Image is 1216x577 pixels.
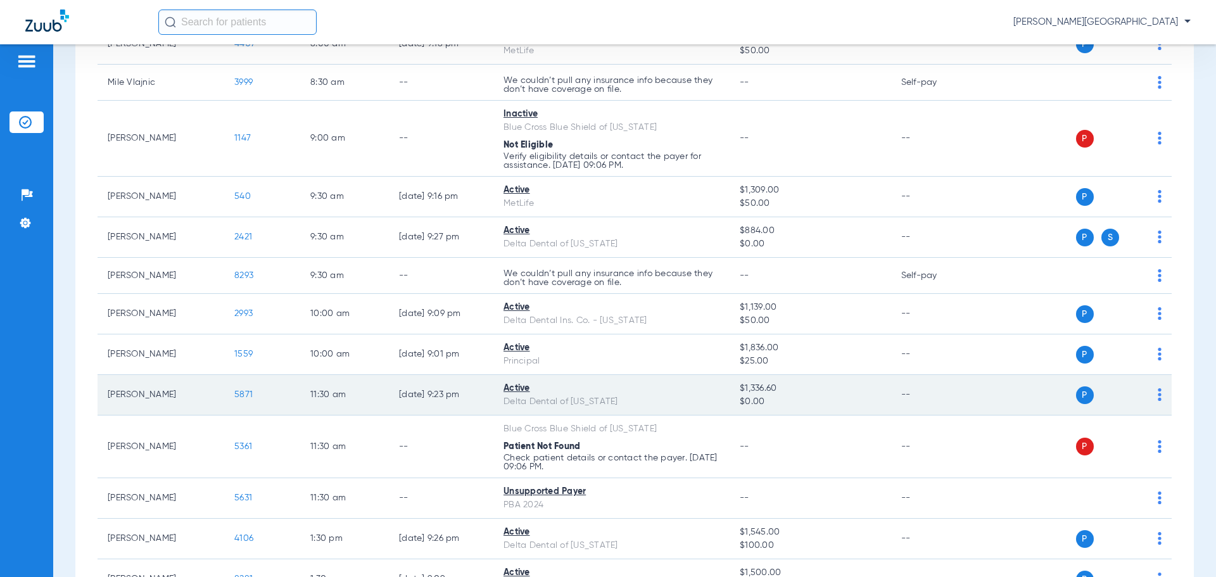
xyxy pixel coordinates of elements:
span: $0.00 [740,395,880,409]
td: -- [891,101,977,177]
span: 2993 [234,309,253,318]
span: $1,545.00 [740,526,880,539]
span: P [1076,130,1094,148]
span: -- [740,493,749,502]
span: -- [740,134,749,143]
div: Principal [503,355,719,368]
p: Check patient details or contact the payer. [DATE] 09:06 PM. [503,453,719,471]
span: -- [740,442,749,451]
td: -- [891,177,977,217]
img: group-dot-blue.svg [1158,491,1162,504]
td: [PERSON_NAME] [98,24,224,65]
span: P [1076,305,1094,323]
td: 9:00 AM [300,101,389,177]
span: $50.00 [740,197,880,210]
td: [DATE] 9:18 PM [389,24,493,65]
input: Search for patients [158,10,317,35]
td: 10:00 AM [300,294,389,334]
div: Delta Dental of [US_STATE] [503,539,719,552]
div: Active [503,301,719,314]
span: 8293 [234,271,253,280]
td: 10:00 AM [300,334,389,375]
td: [PERSON_NAME] [98,258,224,294]
td: [PERSON_NAME] [98,478,224,519]
span: 5631 [234,493,252,502]
img: group-dot-blue.svg [1158,440,1162,453]
img: group-dot-blue.svg [1158,76,1162,89]
img: group-dot-blue.svg [1158,269,1162,282]
span: Patient Not Found [503,442,580,451]
span: $1,139.00 [740,301,880,314]
td: [DATE] 9:23 PM [389,375,493,415]
div: Blue Cross Blue Shield of [US_STATE] [503,121,719,134]
div: Delta Dental of [US_STATE] [503,238,719,251]
td: 9:30 AM [300,258,389,294]
p: We couldn’t pull any insurance info because they don’t have coverage on file. [503,76,719,94]
td: [DATE] 9:16 PM [389,177,493,217]
td: -- [891,24,977,65]
span: 1147 [234,134,251,143]
td: 9:30 AM [300,177,389,217]
td: -- [891,519,977,559]
td: [PERSON_NAME] [98,519,224,559]
td: -- [891,375,977,415]
span: Not Eligible [503,141,553,149]
td: Mile Vlajnic [98,65,224,101]
img: group-dot-blue.svg [1158,307,1162,320]
p: We couldn’t pull any insurance info because they don’t have coverage on file. [503,269,719,287]
div: Delta Dental of [US_STATE] [503,395,719,409]
td: [DATE] 9:27 PM [389,217,493,258]
span: P [1076,188,1094,206]
td: [PERSON_NAME] [98,334,224,375]
span: $50.00 [740,44,880,58]
span: P [1076,229,1094,246]
td: 9:30 AM [300,217,389,258]
td: -- [891,217,977,258]
img: group-dot-blue.svg [1158,348,1162,360]
td: 11:30 AM [300,375,389,415]
img: Zuub Logo [25,10,69,32]
div: Active [503,382,719,395]
td: -- [389,258,493,294]
td: -- [389,478,493,519]
td: -- [891,478,977,519]
td: 11:30 AM [300,478,389,519]
span: [PERSON_NAME][GEOGRAPHIC_DATA] [1013,16,1191,29]
span: 4106 [234,534,253,543]
span: 2421 [234,232,252,241]
div: MetLife [503,44,719,58]
td: Self-pay [891,258,977,294]
span: $884.00 [740,224,880,238]
div: Active [503,224,719,238]
td: -- [389,415,493,478]
span: -- [740,271,749,280]
img: group-dot-blue.svg [1158,231,1162,243]
img: group-dot-blue.svg [1158,532,1162,545]
div: Active [503,341,719,355]
td: [DATE] 9:26 PM [389,519,493,559]
span: -- [740,78,749,87]
span: $0.00 [740,238,880,251]
td: -- [389,101,493,177]
span: P [1076,386,1094,404]
span: P [1076,530,1094,548]
div: Active [503,184,719,197]
td: [PERSON_NAME] [98,217,224,258]
div: Blue Cross Blue Shield of [US_STATE] [503,422,719,436]
img: group-dot-blue.svg [1158,190,1162,203]
span: $25.00 [740,355,880,368]
span: $1,336.60 [740,382,880,395]
td: [PERSON_NAME] [98,294,224,334]
p: Verify eligibility details or contact the payer for assistance. [DATE] 09:06 PM. [503,152,719,170]
td: 8:30 AM [300,65,389,101]
span: 1559 [234,350,253,358]
td: Self-pay [891,65,977,101]
div: Unsupported Payer [503,485,719,498]
div: Active [503,526,719,539]
img: hamburger-icon [16,54,37,69]
td: -- [891,334,977,375]
td: 11:30 AM [300,415,389,478]
td: [PERSON_NAME] [98,375,224,415]
img: group-dot-blue.svg [1158,388,1162,401]
td: [PERSON_NAME] [98,177,224,217]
